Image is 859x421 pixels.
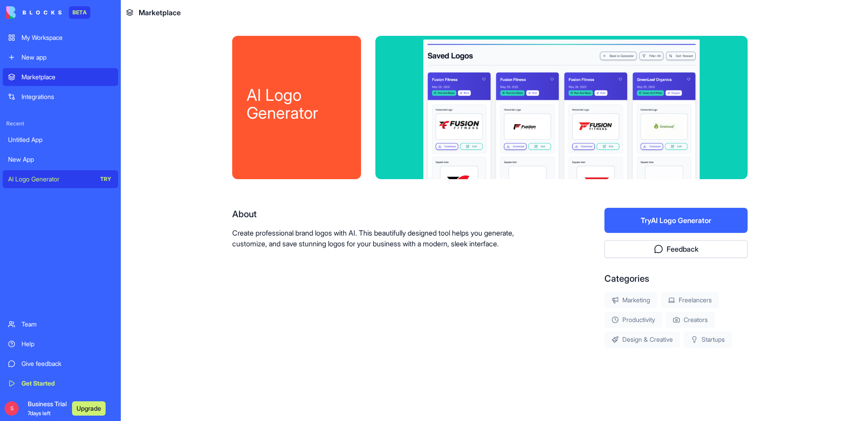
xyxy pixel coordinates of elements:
span: Recent [3,120,118,127]
div: Marketing [604,292,657,308]
a: Team [3,315,118,333]
a: Give feedback [3,355,118,373]
a: Integrations [3,88,118,106]
img: logo [6,6,62,19]
span: Business Trial [28,400,67,417]
div: Design & Creative [604,331,680,348]
div: New App [8,155,113,164]
div: About [232,208,547,220]
div: My Workspace [21,33,113,42]
p: Create professional brand logos with AI. This beautifully designed tool helps you generate, custo... [232,228,547,249]
a: New App [3,150,118,168]
a: New app [3,48,118,66]
button: Upgrade [72,401,106,416]
button: Feedback [604,240,748,258]
div: Team [21,320,113,329]
div: Integrations [21,92,113,101]
span: Marketplace [139,7,181,18]
div: Marketplace [21,73,113,82]
span: S [4,401,19,416]
a: My Workspace [3,29,118,47]
a: Marketplace [3,68,118,86]
div: AI Logo Generator [8,175,92,184]
div: Categories [604,272,748,285]
div: AI Logo Generator [247,86,347,122]
div: BETA [69,6,90,19]
div: TRY [98,174,113,185]
div: Untitled App [8,135,113,144]
a: Untitled App [3,131,118,149]
div: Creators [666,312,715,328]
a: BETA [6,6,90,19]
a: Get Started [3,374,118,392]
div: Startups [684,331,732,348]
a: Help [3,335,118,353]
div: Help [21,339,113,348]
a: AI Logo GeneratorTRY [3,170,118,188]
div: Give feedback [21,359,113,368]
div: Productivity [604,312,662,328]
div: Get Started [21,379,113,388]
div: New app [21,53,113,62]
span: 7 days left [28,410,51,417]
div: Freelancers [661,292,719,308]
button: TryAI Logo Generator [604,208,748,233]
